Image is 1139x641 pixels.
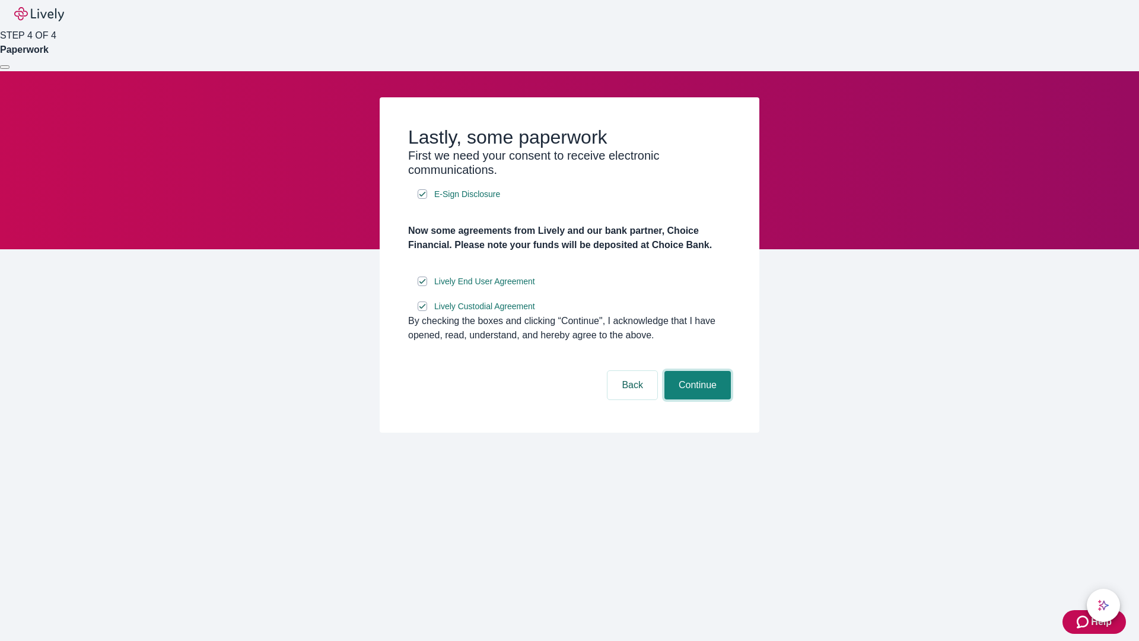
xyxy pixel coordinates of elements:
[1097,599,1109,611] svg: Lively AI Assistant
[408,148,731,177] h3: First we need your consent to receive electronic communications.
[432,187,502,202] a: e-sign disclosure document
[14,7,64,21] img: Lively
[408,224,731,252] h4: Now some agreements from Lively and our bank partner, Choice Financial. Please note your funds wi...
[434,275,535,288] span: Lively End User Agreement
[664,371,731,399] button: Continue
[1091,615,1112,629] span: Help
[432,274,537,289] a: e-sign disclosure document
[434,188,500,201] span: E-Sign Disclosure
[408,314,731,342] div: By checking the boxes and clicking “Continue", I acknowledge that I have opened, read, understand...
[434,300,535,313] span: Lively Custodial Agreement
[607,371,657,399] button: Back
[1062,610,1126,634] button: Zendesk support iconHelp
[1087,589,1120,622] button: chat
[1077,615,1091,629] svg: Zendesk support icon
[408,126,731,148] h2: Lastly, some paperwork
[432,299,537,314] a: e-sign disclosure document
